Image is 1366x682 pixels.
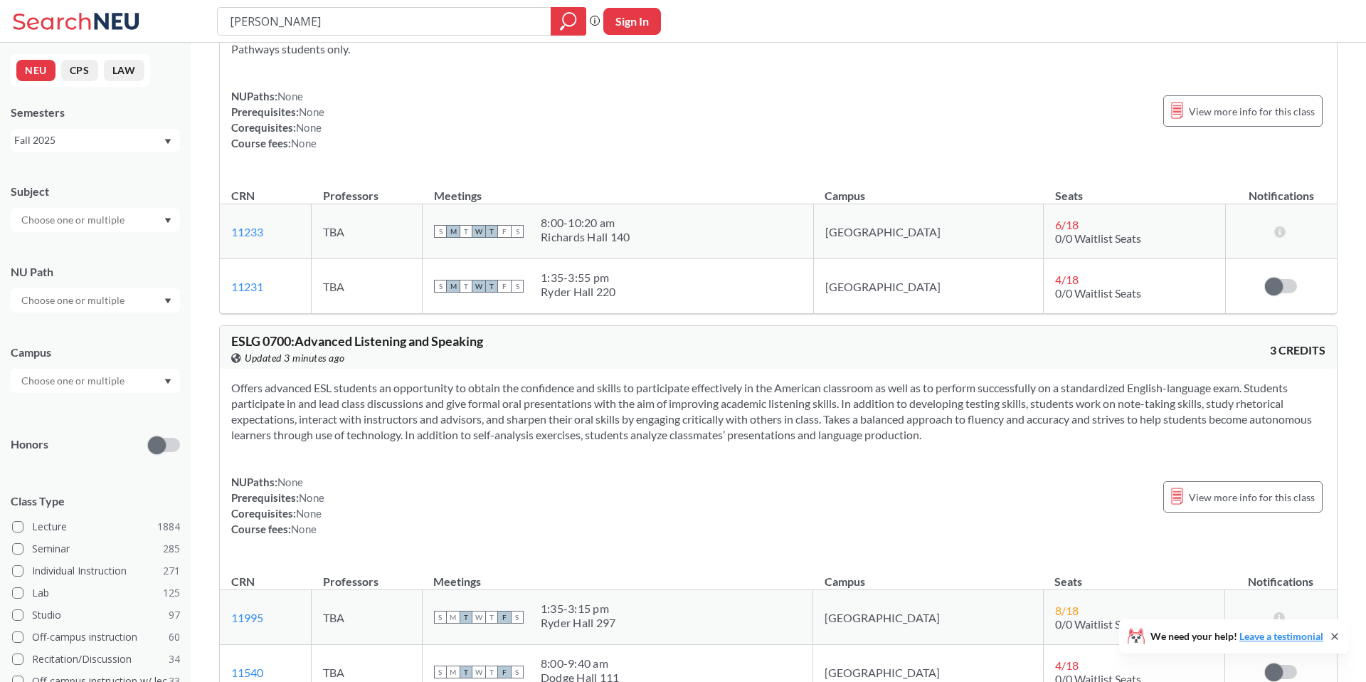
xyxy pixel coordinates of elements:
[541,656,620,671] div: 8:00 - 9:40 am
[169,607,180,623] span: 97
[1239,630,1323,642] a: Leave a testimonial
[291,523,317,535] span: None
[472,611,485,624] span: W
[1055,286,1141,300] span: 0/0 Waitlist Seats
[498,280,511,293] span: F
[472,666,485,678] span: W
[498,225,511,238] span: F
[1270,342,1325,358] span: 3 CREDITS
[1225,560,1337,590] th: Notifications
[11,369,180,393] div: Dropdown arrow
[231,225,263,238] a: 11233
[296,507,322,520] span: None
[299,105,324,118] span: None
[245,350,345,366] span: Updated 3 minutes ago
[813,590,1043,645] td: [GEOGRAPHIC_DATA]
[11,264,180,280] div: NU Path
[14,132,163,148] div: Fall 2025
[1225,174,1337,204] th: Notifications
[11,436,48,453] p: Honors
[231,333,483,349] span: ESLG 0700 : Advanced Listening and Speaking
[460,666,472,678] span: T
[511,611,524,624] span: S
[498,611,511,624] span: F
[11,184,180,199] div: Subject
[231,666,263,679] a: 11540
[447,280,460,293] span: M
[541,602,616,616] div: 1:35 - 3:15 pm
[422,560,812,590] th: Meetings
[163,541,180,557] span: 285
[460,611,472,624] span: T
[447,666,460,678] span: M
[164,379,171,384] svg: Dropdown arrow
[12,606,180,624] label: Studio
[277,476,303,488] span: None
[472,280,485,293] span: W
[12,562,180,580] label: Individual Instruction
[231,380,1325,443] section: Offers advanced ESL students an opportunity to obtain the confidence and skills to participate ef...
[485,280,498,293] span: T
[14,372,134,389] input: Choose one or multiple
[1055,273,1079,286] span: 4 / 18
[485,611,498,624] span: T
[813,259,1044,314] td: [GEOGRAPHIC_DATA]
[1150,631,1323,641] span: We need your help!
[11,493,180,509] span: Class Type
[231,280,263,293] a: 11231
[11,345,180,360] div: Campus
[498,666,511,678] span: F
[1055,659,1079,672] span: 4 / 18
[447,225,460,238] span: M
[164,298,171,304] svg: Dropdown arrow
[164,218,171,224] svg: Dropdown arrow
[485,666,498,678] span: T
[11,105,180,120] div: Semesters
[1055,604,1079,617] span: 8 / 18
[312,204,423,259] td: TBA
[12,518,180,536] label: Lecture
[551,7,586,36] div: magnifying glass
[1189,103,1315,120] span: View more info for this class
[163,585,180,601] span: 125
[291,137,317,149] span: None
[231,611,263,624] a: 11995
[296,121,322,134] span: None
[813,204,1044,259] td: [GEOGRAPHIC_DATA]
[312,259,423,314] td: TBA
[434,611,447,624] span: S
[511,280,524,293] span: S
[12,540,180,558] label: Seminar
[104,60,144,81] button: LAW
[11,208,180,232] div: Dropdown arrow
[16,60,55,81] button: NEU
[231,574,255,589] div: CRN
[61,60,98,81] button: CPS
[164,139,171,145] svg: Dropdown arrow
[434,666,447,678] span: S
[12,584,180,602] label: Lab
[231,474,324,537] div: NUPaths: Prerequisites: Corequisites: Course fees:
[312,560,423,590] th: Professors
[460,280,472,293] span: T
[511,225,524,238] span: S
[541,230,630,244] div: Richards Hall 140
[1044,174,1226,204] th: Seats
[423,174,814,204] th: Meetings
[312,174,423,204] th: Professors
[813,560,1043,590] th: Campus
[1189,488,1315,506] span: View more info for this class
[447,611,460,624] span: M
[472,225,485,238] span: W
[299,491,324,504] span: None
[1055,218,1079,231] span: 6 / 18
[603,8,661,35] button: Sign In
[460,225,472,238] span: T
[14,292,134,309] input: Choose one or multiple
[541,285,616,299] div: Ryder Hall 220
[12,628,180,646] label: Off-campus instruction
[541,271,616,285] div: 1:35 - 3:55 pm
[11,288,180,313] div: Dropdown arrow
[1055,617,1141,631] span: 0/0 Waitlist Seats
[312,590,423,645] td: TBA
